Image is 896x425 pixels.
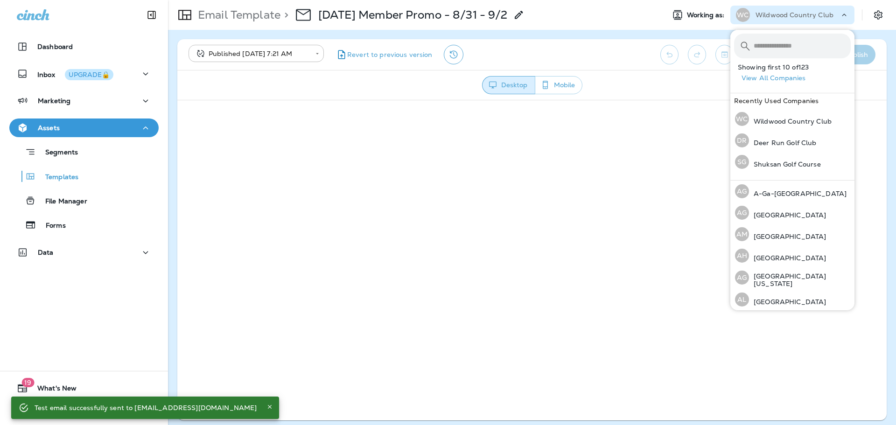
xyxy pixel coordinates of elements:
button: Forms [9,215,159,235]
span: 19 [21,378,34,387]
button: Templates [9,167,159,186]
button: File Manager [9,191,159,210]
div: AL [735,293,749,307]
div: WC [735,112,749,126]
p: Dashboard [37,43,73,50]
p: [DATE] Member Promo - 8/31 - 9/2 [318,8,507,22]
p: [GEOGRAPHIC_DATA] [749,211,826,219]
p: Inbox [37,69,113,79]
button: 19What's New [9,379,159,397]
p: Data [38,249,54,256]
button: AR[PERSON_NAME] Ranch Golf Club [730,310,854,333]
p: Templates [36,173,78,182]
div: AH [735,249,749,263]
div: 2025 Labor Day Member Promo - 8/31 - 9/2 [318,8,507,22]
div: Published [DATE] 7:21 AM [195,49,309,58]
p: Assets [38,124,60,132]
p: [GEOGRAPHIC_DATA] [US_STATE] [749,272,851,287]
div: AM [735,227,749,241]
p: Forms [36,222,66,230]
button: AM[GEOGRAPHIC_DATA] [730,223,854,245]
p: Wildwood Country Club [756,11,833,19]
button: Segments [9,142,159,162]
p: [GEOGRAPHIC_DATA] [749,298,826,306]
button: DRDeer Run Golf Club [730,130,854,151]
button: AH[GEOGRAPHIC_DATA] [730,245,854,266]
button: Dashboard [9,37,159,56]
button: Support [9,401,159,420]
p: [GEOGRAPHIC_DATA] [749,254,826,262]
p: File Manager [36,197,87,206]
iframe: To enrich screen reader interactions, please activate Accessibility in Grammarly extension settings [177,100,887,419]
div: Recently Used Companies [730,93,854,108]
button: Settings [870,7,887,23]
p: Segments [36,148,78,158]
div: AG [735,271,749,285]
button: AGA-Ga-[GEOGRAPHIC_DATA] [730,181,854,202]
p: Marketing [38,97,70,105]
button: View Changelog [444,45,463,64]
p: > [280,8,288,22]
button: WCWildwood Country Club [730,108,854,130]
div: AG [735,184,749,198]
div: Test email successfully sent to [EMAIL_ADDRESS][DOMAIN_NAME] [35,399,257,416]
button: Marketing [9,91,159,110]
p: Email Template [194,8,280,22]
div: DR [735,133,749,147]
button: Desktop [482,76,535,94]
p: Deer Run Golf Club [749,139,817,146]
button: InboxUPGRADE🔒 [9,64,159,83]
button: Assets [9,118,159,137]
div: AG [735,206,749,220]
button: View All Companies [738,71,854,85]
span: What's New [28,384,77,396]
button: Revert to previous version [331,45,436,64]
div: SG [735,155,749,169]
div: WC [736,8,750,22]
p: A-Ga-[GEOGRAPHIC_DATA] [749,190,847,197]
button: UPGRADE🔒 [65,69,113,80]
span: Working as: [687,11,727,19]
button: Mobile [535,76,582,94]
p: Shuksan Golf Course [749,160,821,168]
p: Wildwood Country Club [749,118,832,125]
button: Close [264,401,275,412]
button: Collapse Sidebar [139,6,165,24]
button: SGShuksan Golf Course [730,151,854,173]
span: Revert to previous version [347,50,433,59]
button: Data [9,243,159,262]
p: [GEOGRAPHIC_DATA] [749,233,826,240]
button: AG[GEOGRAPHIC_DATA] [US_STATE] [730,266,854,289]
div: UPGRADE🔒 [69,71,110,78]
button: AG[GEOGRAPHIC_DATA] [730,202,854,223]
p: Showing first 10 of 123 [738,63,854,71]
button: AL[GEOGRAPHIC_DATA] [730,289,854,310]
